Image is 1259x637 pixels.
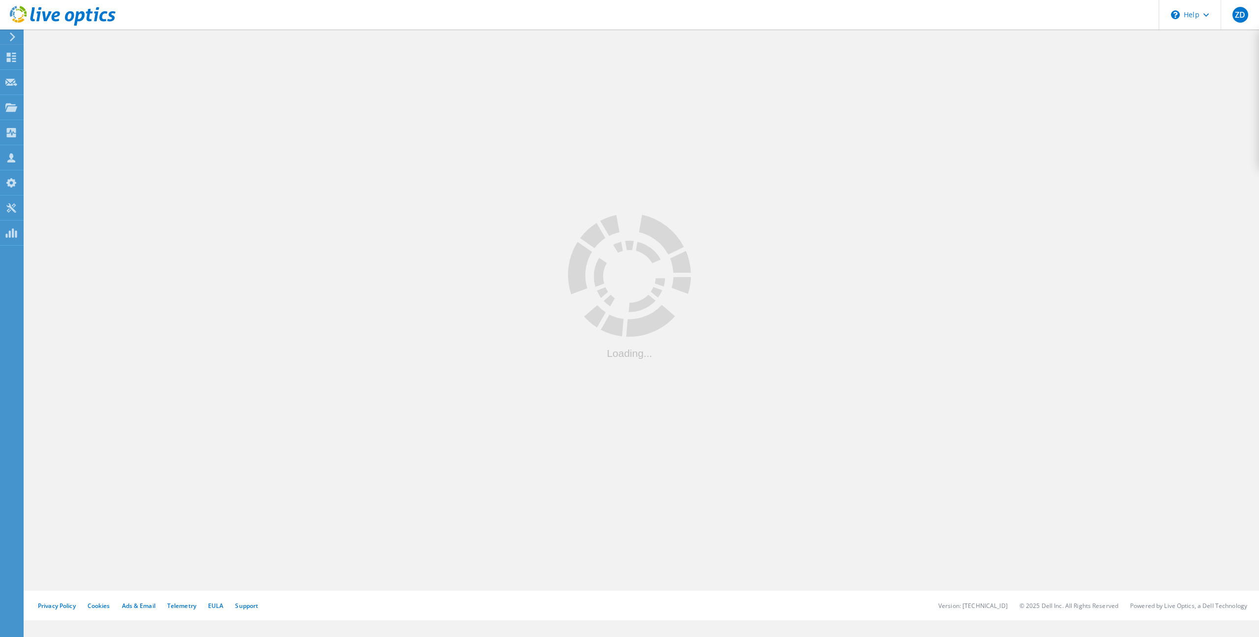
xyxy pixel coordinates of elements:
li: Version: [TECHNICAL_ID] [938,602,1008,610]
a: Support [235,602,258,610]
span: ZD [1235,11,1245,19]
a: Ads & Email [122,602,155,610]
a: EULA [208,602,223,610]
div: Loading... [568,348,691,358]
a: Telemetry [167,602,196,610]
li: Powered by Live Optics, a Dell Technology [1130,602,1247,610]
li: © 2025 Dell Inc. All Rights Reserved [1019,602,1118,610]
a: Privacy Policy [38,602,76,610]
a: Live Optics Dashboard [10,21,116,28]
a: Cookies [88,602,110,610]
svg: \n [1171,10,1180,19]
